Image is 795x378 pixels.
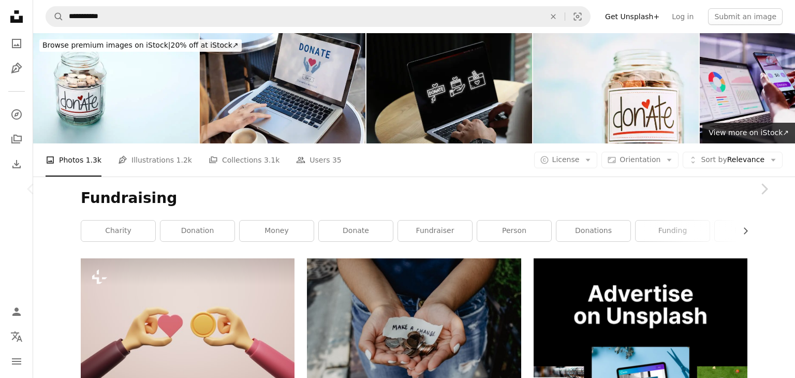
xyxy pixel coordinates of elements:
[708,8,783,25] button: Submit an image
[715,221,789,241] a: fundraise
[81,322,295,331] a: Hand holding coin and holding heart icon on pink background. Giving love and donations to help so...
[6,326,27,347] button: Language
[601,152,679,168] button: Orientation
[46,7,64,26] button: Search Unsplash
[6,33,27,54] a: Photos
[6,301,27,322] a: Log in / Sign up
[332,154,342,166] span: 35
[200,33,365,143] img: Donate to charity, donation concept. Give help by sending money.
[6,129,27,150] a: Collections
[118,143,192,177] a: Illustrations 1.2k
[534,152,598,168] button: License
[709,128,789,137] span: View more on iStock ↗
[701,155,727,164] span: Sort by
[6,58,27,79] a: Illustrations
[398,221,472,241] a: fundraiser
[552,155,580,164] span: License
[701,155,764,165] span: Relevance
[81,221,155,241] a: charity
[477,221,551,241] a: person
[240,221,314,241] a: money
[565,7,590,26] button: Visual search
[620,155,660,164] span: Orientation
[542,7,565,26] button: Clear
[683,152,783,168] button: Sort byRelevance
[160,221,234,241] a: donation
[264,154,279,166] span: 3.1k
[33,33,248,58] a: Browse premium images on iStock|20% off at iStock↗
[81,189,747,208] h1: Fundraising
[33,33,199,143] img: American currency in a donation jar
[6,104,27,125] a: Explore
[533,33,699,143] img: Donation jar filled with American currency. Shot with space for text
[307,325,521,334] a: person showing both hands with make a change note and coins
[46,6,591,27] form: Find visuals sitewide
[176,154,192,166] span: 1.2k
[42,41,239,49] span: 20% off at iStock ↗
[733,139,795,239] a: Next
[666,8,700,25] a: Log in
[366,33,532,143] img: Donate icons on laptop screen
[209,143,279,177] a: Collections 3.1k
[556,221,630,241] a: donations
[702,123,795,143] a: View more on iStock↗
[319,221,393,241] a: donate
[6,351,27,372] button: Menu
[42,41,170,49] span: Browse premium images on iStock |
[599,8,666,25] a: Get Unsplash+
[636,221,710,241] a: funding
[296,143,342,177] a: Users 35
